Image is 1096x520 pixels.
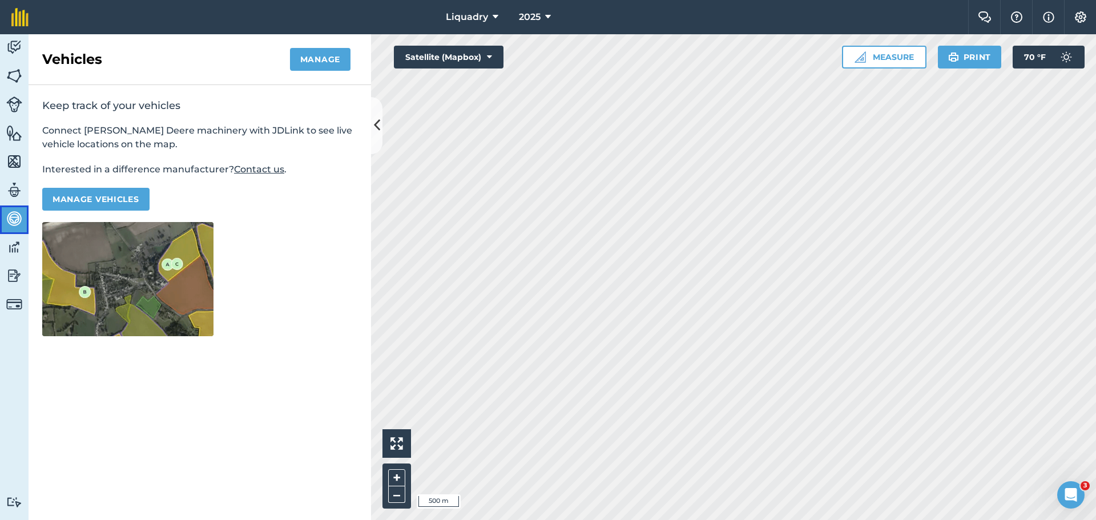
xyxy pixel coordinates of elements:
button: – [388,486,405,503]
img: svg+xml;base64,PD94bWwgdmVyc2lvbj0iMS4wIiBlbmNvZGluZz0idXRmLTgiPz4KPCEtLSBHZW5lcmF0b3I6IEFkb2JlIE... [6,182,22,199]
img: A cog icon [1074,11,1087,23]
img: svg+xml;base64,PD94bWwgdmVyc2lvbj0iMS4wIiBlbmNvZGluZz0idXRmLTgiPz4KPCEtLSBHZW5lcmF0b3I6IEFkb2JlIE... [6,210,22,227]
img: Four arrows, one pointing top left, one top right, one bottom right and the last bottom left [390,437,403,450]
a: Contact us [234,164,284,175]
img: svg+xml;base64,PD94bWwgdmVyc2lvbj0iMS4wIiBlbmNvZGluZz0idXRmLTgiPz4KPCEtLSBHZW5lcmF0b3I6IEFkb2JlIE... [6,239,22,256]
button: Measure [842,46,926,68]
img: A question mark icon [1010,11,1024,23]
img: fieldmargin Logo [11,8,29,26]
iframe: Intercom live chat [1057,481,1085,509]
span: 2025 [519,10,541,24]
img: svg+xml;base64,PHN2ZyB4bWxucz0iaHR0cDovL3d3dy53My5vcmcvMjAwMC9zdmciIHdpZHRoPSIxNyIgaGVpZ2h0PSIxNy... [1043,10,1054,24]
img: svg+xml;base64,PD94bWwgdmVyc2lvbj0iMS4wIiBlbmNvZGluZz0idXRmLTgiPz4KPCEtLSBHZW5lcmF0b3I6IEFkb2JlIE... [6,296,22,312]
img: svg+xml;base64,PHN2ZyB4bWxucz0iaHR0cDovL3d3dy53My5vcmcvMjAwMC9zdmciIHdpZHRoPSI1NiIgaGVpZ2h0PSI2MC... [6,153,22,170]
span: 3 [1081,481,1090,490]
h2: Keep track of your vehicles [42,99,357,112]
button: Manage vehicles [42,188,150,211]
img: svg+xml;base64,PD94bWwgdmVyc2lvbj0iMS4wIiBlbmNvZGluZz0idXRmLTgiPz4KPCEtLSBHZW5lcmF0b3I6IEFkb2JlIE... [6,267,22,284]
button: 70 °F [1013,46,1085,68]
button: Manage [290,48,350,71]
img: svg+xml;base64,PD94bWwgdmVyc2lvbj0iMS4wIiBlbmNvZGluZz0idXRmLTgiPz4KPCEtLSBHZW5lcmF0b3I6IEFkb2JlIE... [6,497,22,507]
span: 70 ° F [1024,46,1046,68]
button: Print [938,46,1002,68]
img: svg+xml;base64,PHN2ZyB4bWxucz0iaHR0cDovL3d3dy53My5vcmcvMjAwMC9zdmciIHdpZHRoPSIxOSIgaGVpZ2h0PSIyNC... [948,50,959,64]
button: + [388,469,405,486]
p: Connect [PERSON_NAME] Deere machinery with JDLink to see live vehicle locations on the map. [42,124,357,151]
img: svg+xml;base64,PD94bWwgdmVyc2lvbj0iMS4wIiBlbmNvZGluZz0idXRmLTgiPz4KPCEtLSBHZW5lcmF0b3I6IEFkb2JlIE... [6,96,22,112]
p: Interested in a difference manufacturer? . [42,163,357,176]
img: svg+xml;base64,PD94bWwgdmVyc2lvbj0iMS4wIiBlbmNvZGluZz0idXRmLTgiPz4KPCEtLSBHZW5lcmF0b3I6IEFkb2JlIE... [1055,46,1078,68]
span: Liquadry [446,10,488,24]
h2: Vehicles [42,50,102,68]
img: Two speech bubbles overlapping with the left bubble in the forefront [978,11,992,23]
img: svg+xml;base64,PHN2ZyB4bWxucz0iaHR0cDovL3d3dy53My5vcmcvMjAwMC9zdmciIHdpZHRoPSI1NiIgaGVpZ2h0PSI2MC... [6,124,22,142]
img: svg+xml;base64,PD94bWwgdmVyc2lvbj0iMS4wIiBlbmNvZGluZz0idXRmLTgiPz4KPCEtLSBHZW5lcmF0b3I6IEFkb2JlIE... [6,39,22,56]
img: svg+xml;base64,PHN2ZyB4bWxucz0iaHR0cDovL3d3dy53My5vcmcvMjAwMC9zdmciIHdpZHRoPSI1NiIgaGVpZ2h0PSI2MC... [6,67,22,84]
img: Ruler icon [855,51,866,63]
button: Satellite (Mapbox) [394,46,503,68]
